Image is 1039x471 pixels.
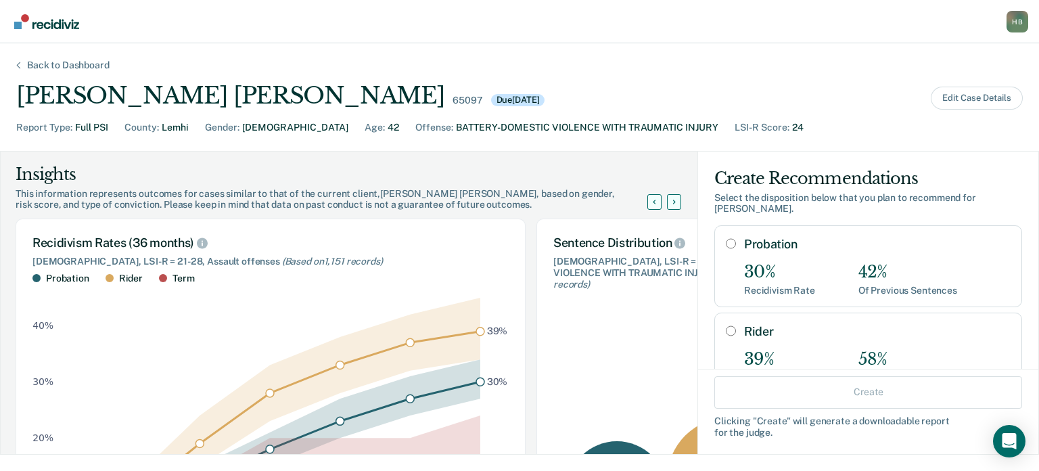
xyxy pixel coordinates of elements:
span: (Based on 24 records ) [553,267,813,290]
div: 39% [744,350,815,369]
button: Edit Case Details [931,87,1023,110]
text: 39% [487,326,508,336]
div: Due [DATE] [491,94,545,106]
div: 58% [858,350,957,369]
div: Lemhi [162,120,189,135]
div: Open Intercom Messenger [993,425,1025,457]
text: 20% [32,432,53,443]
div: Of Previous Sentences [858,285,957,296]
div: LSI-R Score : [735,120,789,135]
div: Sentence Distribution [553,235,846,250]
div: Age : [365,120,385,135]
label: Rider [744,324,1011,339]
div: [DEMOGRAPHIC_DATA], LSI-R = 21-28, BATTERY-DOMESTIC VIOLENCE WITH TRAUMATIC INJURY offenses [553,256,846,290]
img: Recidiviz [14,14,79,29]
div: Offense : [415,120,453,135]
div: Create Recommendations [714,168,1022,189]
div: Term [172,273,194,284]
div: Probation [46,273,89,284]
div: Recidivism Rate [744,285,815,296]
div: 24 [792,120,804,135]
div: Select the disposition below that you plan to recommend for [PERSON_NAME] . [714,192,1022,215]
div: BATTERY-DOMESTIC VIOLENCE WITH TRAUMATIC INJURY [456,120,718,135]
div: Full PSI [75,120,108,135]
div: Gender : [205,120,239,135]
div: 42% [858,263,957,282]
div: 30% [744,263,815,282]
div: County : [124,120,159,135]
text: 30% [32,376,53,386]
div: Back to Dashboard [11,60,126,71]
button: Create [714,376,1022,408]
div: Clicking " Create " will generate a downloadable report for the judge. [714,415,1022,438]
div: [DEMOGRAPHIC_DATA] [242,120,348,135]
div: Recidivism Rates (36 months) [32,235,509,250]
span: (Based on 1,151 records ) [282,256,383,267]
div: This information represents outcomes for cases similar to that of the current client, [PERSON_NAM... [16,188,664,211]
div: Insights [16,164,664,185]
div: H B [1007,11,1028,32]
text: 40% [32,320,53,331]
button: Profile dropdown button [1007,11,1028,32]
div: [PERSON_NAME] [PERSON_NAME] [16,82,444,110]
g: text [487,326,508,466]
text: 30% [487,376,508,386]
div: 42 [388,120,399,135]
label: Probation [744,237,1011,252]
div: [DEMOGRAPHIC_DATA], LSI-R = 21-28, Assault offenses [32,256,509,267]
div: Rider [119,273,143,284]
div: Report Type : [16,120,72,135]
div: 65097 [453,95,482,106]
